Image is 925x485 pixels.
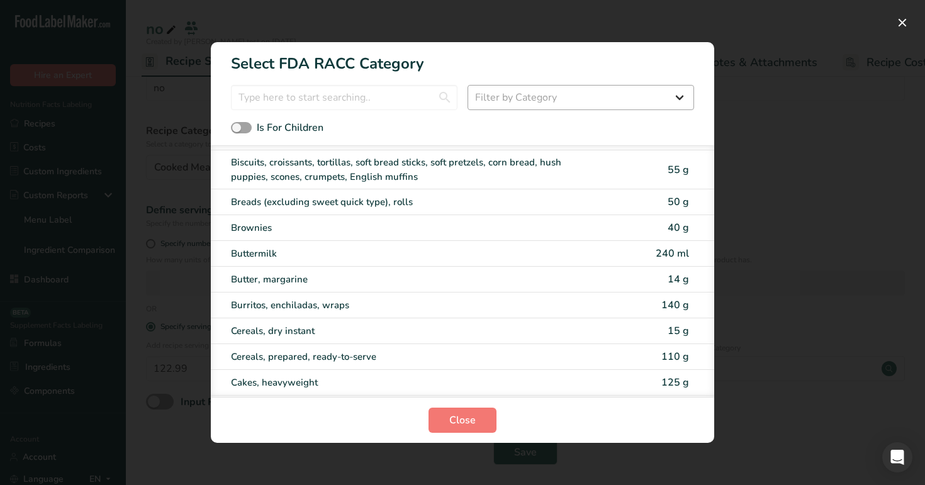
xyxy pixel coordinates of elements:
[231,324,588,338] div: Cereals, dry instant
[231,350,588,364] div: Cereals, prepared, ready-to-serve
[257,121,323,135] span: Is For Children
[668,272,689,286] span: 14 g
[231,376,588,390] div: Cakes, heavyweight
[661,350,689,364] span: 110 g
[661,376,689,389] span: 125 g
[231,85,457,110] input: Type here to start searching..
[231,298,588,313] div: Burritos, enchiladas, wraps
[231,155,588,184] div: Biscuits, croissants, tortillas, soft bread sticks, soft pretzels, corn bread, hush puppies, scon...
[656,247,689,260] span: 240 ml
[231,272,588,287] div: Butter, margarine
[231,195,588,209] div: Breads (excluding sweet quick type), rolls
[231,221,588,235] div: Brownies
[668,221,689,235] span: 40 g
[668,324,689,338] span: 15 g
[882,442,912,472] div: Open Intercom Messenger
[211,42,714,75] h1: Select FDA RACC Category
[231,247,588,261] div: Buttermilk
[449,413,476,428] span: Close
[668,163,689,177] span: 55 g
[661,298,689,312] span: 140 g
[668,195,689,209] span: 50 g
[429,408,496,433] button: Close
